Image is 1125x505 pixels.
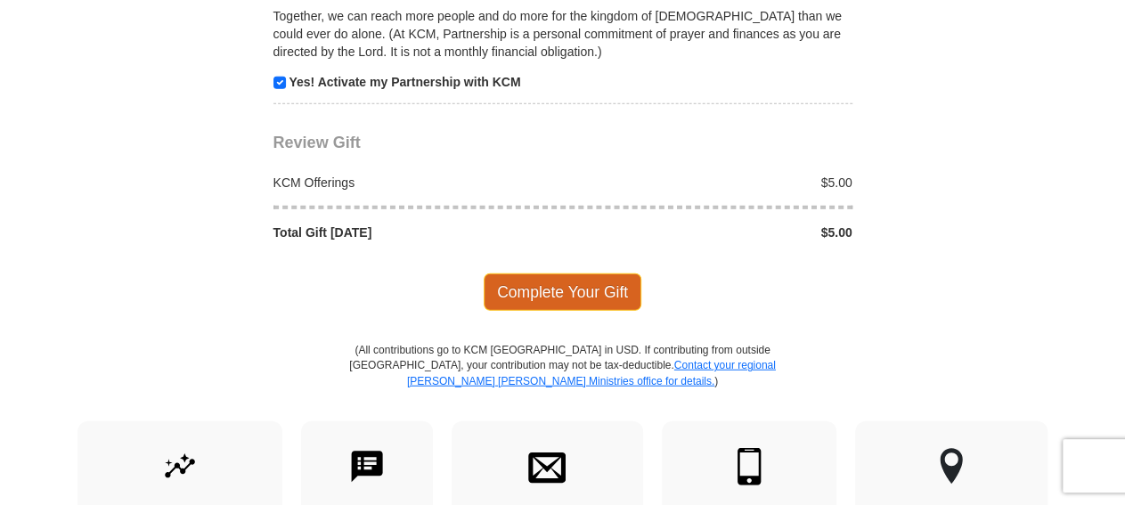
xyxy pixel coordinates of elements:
strong: Yes! Activate my Partnership with KCM [289,75,520,89]
div: KCM Offerings [264,174,563,191]
img: other-region [939,448,964,485]
img: mobile.svg [730,448,768,485]
div: $5.00 [563,224,862,241]
img: give-by-stock.svg [161,448,199,485]
p: (All contributions go to KCM [GEOGRAPHIC_DATA] in USD. If contributing from outside [GEOGRAPHIC_D... [349,343,777,420]
img: text-to-give.svg [348,448,386,485]
a: Contact your regional [PERSON_NAME] [PERSON_NAME] Ministries office for details. [407,359,776,387]
p: Together, we can reach more people and do more for the kingdom of [DEMOGRAPHIC_DATA] than we coul... [273,7,852,61]
div: Total Gift [DATE] [264,224,563,241]
span: Review Gift [273,134,361,151]
img: envelope.svg [528,448,566,485]
span: Complete Your Gift [484,273,641,311]
div: $5.00 [563,174,862,191]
